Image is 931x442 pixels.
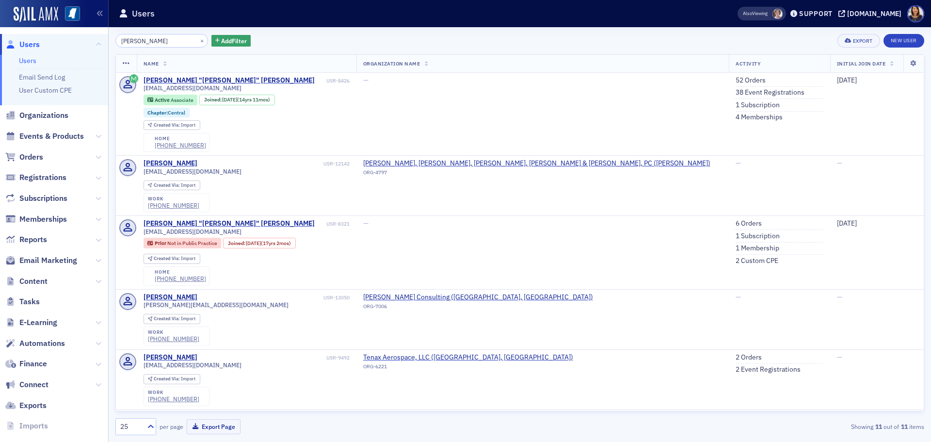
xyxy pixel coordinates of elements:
div: Also [743,10,752,16]
span: Add Filter [221,36,247,45]
a: [PERSON_NAME], [PERSON_NAME], [PERSON_NAME], [PERSON_NAME] & [PERSON_NAME], PC ([PERSON_NAME]) [363,159,710,168]
div: work [148,390,199,395]
div: Import [154,123,195,128]
span: Orders [19,152,43,163]
span: [EMAIL_ADDRESS][DOMAIN_NAME] [144,168,241,175]
span: Registrations [19,172,66,183]
span: — [837,293,842,301]
a: [PHONE_NUMBER] [155,142,206,149]
span: Kassi Rushing Consulting (Madison, MS) [363,293,593,302]
div: ORG-7006 [363,303,593,313]
a: [PERSON_NAME] [144,353,197,362]
div: USR-8321 [316,221,350,227]
a: View Homepage [58,6,80,23]
div: Created Via: Import [144,374,200,384]
a: Imports [5,421,48,431]
a: Registrations [5,172,66,183]
a: [PHONE_NUMBER] [148,395,199,403]
div: Support [799,9,833,18]
a: 52 Orders [736,76,766,85]
span: Lydia Carlisle [772,9,783,19]
div: Import [154,256,195,262]
span: Joined : [204,97,223,103]
button: × [198,36,207,45]
a: 4 Memberships [736,113,783,122]
span: Organization Name [363,60,420,67]
span: Events & Products [19,131,84,142]
a: Tasks [5,296,40,307]
span: Automations [19,338,65,349]
a: 1 Membership [736,244,779,253]
span: Active [155,97,171,103]
div: Joined: 2010-09-01 00:00:00 [199,95,275,105]
img: SailAMX [65,6,80,21]
a: Finance [5,359,47,369]
div: Import [154,183,195,188]
span: — [837,159,842,167]
div: 25 [120,422,142,432]
div: Prior: Prior: Not in Public Practice [144,238,222,248]
span: Tasks [19,296,40,307]
a: Active Associate [147,97,193,103]
div: Created Via: Import [144,254,200,264]
a: [PERSON_NAME] [144,159,197,168]
span: [DATE] [222,96,237,103]
div: ORG-4797 [363,169,710,179]
div: USR-9492 [199,355,350,361]
a: Memberships [5,214,67,225]
a: Subscriptions [5,193,67,204]
span: Reports [19,234,47,245]
a: [PHONE_NUMBER] [148,202,199,209]
span: — [736,293,741,301]
div: home [155,269,206,275]
a: Prior Not in Public Practice [147,240,217,246]
span: Name [144,60,159,67]
a: User Custom CPE [19,86,72,95]
div: USR-13050 [199,295,350,301]
a: Email Marketing [5,255,77,266]
span: — [363,76,369,84]
div: work [148,196,199,202]
span: Created Via : [154,376,181,382]
a: [PHONE_NUMBER] [155,275,206,282]
a: Orders [5,152,43,163]
span: Chapter : [147,109,168,116]
label: per page [160,422,183,431]
a: SailAMX [14,7,58,22]
button: Export Page [187,419,241,434]
div: Showing out of items [661,422,924,431]
span: Memberships [19,214,67,225]
span: Activity [736,60,761,67]
a: [PERSON_NAME] "[PERSON_NAME]" [PERSON_NAME] [144,219,315,228]
div: Import [154,377,195,382]
a: [PERSON_NAME] [144,293,197,302]
button: Export [837,34,880,48]
div: Created Via: Import [144,314,200,324]
a: 2 Orders [736,353,762,362]
span: Users [19,39,40,50]
span: [EMAIL_ADDRESS][DOMAIN_NAME] [144,84,241,92]
div: [DOMAIN_NAME] [847,9,901,18]
span: Email Marketing [19,255,77,266]
a: [PHONE_NUMBER] [148,335,199,343]
a: 38 Event Registrations [736,88,804,97]
span: — [363,219,369,228]
div: Created Via: Import [144,120,200,131]
div: work [148,329,199,335]
span: Not in Public Practice [167,240,217,246]
div: Joined: 2008-06-01 00:00:00 [223,238,296,248]
span: Finance [19,359,47,369]
a: Content [5,276,48,287]
a: 6 Orders [736,219,762,228]
div: [PERSON_NAME] "[PERSON_NAME]" [PERSON_NAME] [144,76,315,85]
strong: 11 [899,422,909,431]
span: Imports [19,421,48,431]
a: Exports [5,400,47,411]
div: Chapter: [144,108,190,117]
